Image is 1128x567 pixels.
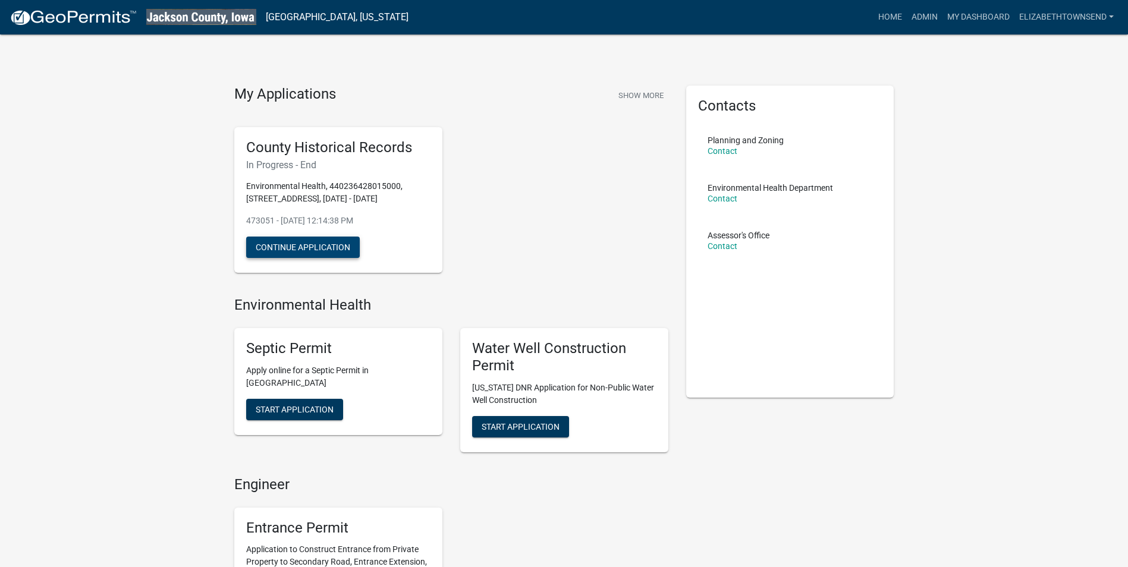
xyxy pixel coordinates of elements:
p: Environmental Health Department [708,184,833,192]
h4: My Applications [234,86,336,103]
a: My Dashboard [942,6,1014,29]
p: Environmental Health, 440236428015000, [STREET_ADDRESS], [DATE] - [DATE] [246,180,431,205]
h5: County Historical Records [246,139,431,156]
h5: Entrance Permit [246,519,431,537]
a: Contact [708,194,737,203]
button: Start Application [246,399,343,420]
a: Contact [708,241,737,251]
h5: Contacts [698,97,882,115]
p: Apply online for a Septic Permit in [GEOGRAPHIC_DATA] [246,364,431,389]
h5: Water Well Construction Permit [472,340,656,374]
h4: Engineer [234,476,668,493]
p: 473051 - [DATE] 12:14:38 PM [246,215,431,227]
a: Admin [907,6,942,29]
a: [GEOGRAPHIC_DATA], [US_STATE] [266,7,409,27]
a: Contact [708,146,737,156]
p: Planning and Zoning [708,136,784,144]
button: Continue Application [246,237,360,258]
a: ElizabethTownsend [1014,6,1118,29]
h4: Environmental Health [234,297,668,314]
p: Assessor's Office [708,231,769,240]
p: [US_STATE] DNR Application for Non-Public Water Well Construction [472,382,656,407]
a: Home [874,6,907,29]
span: Start Application [256,405,334,414]
span: Start Application [482,421,560,431]
button: Start Application [472,416,569,437]
h5: Septic Permit [246,340,431,357]
button: Show More [614,86,668,105]
h6: In Progress - End [246,159,431,171]
img: Jackson County, Iowa [146,9,256,25]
